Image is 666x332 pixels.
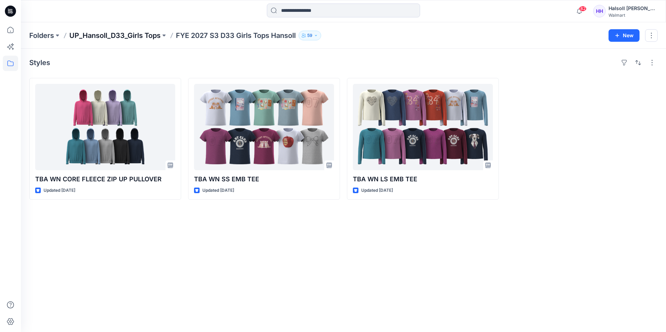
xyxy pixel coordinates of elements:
[194,84,334,170] a: TBA WN SS EMB TEE
[44,187,75,194] p: Updated [DATE]
[194,174,334,184] p: TBA WN SS EMB TEE
[609,4,657,13] div: Halsoll [PERSON_NAME] Girls Design Team
[69,31,161,40] a: UP_Hansoll_D33_Girls Tops
[361,187,393,194] p: Updated [DATE]
[299,31,321,40] button: 59
[609,13,657,18] div: Walmart
[353,84,493,170] a: TBA WN LS EMB TEE
[593,5,606,17] div: HH
[176,31,296,40] p: FYE 2027 S3 D33 Girls Tops Hansoll
[353,174,493,184] p: TBA WN LS EMB TEE
[609,29,640,42] button: New
[35,84,175,170] a: TBA WN CORE FLEECE ZIP UP PULLOVER
[579,6,587,11] span: 82
[29,58,50,67] h4: Styles
[29,31,54,40] a: Folders
[35,174,175,184] p: TBA WN CORE FLEECE ZIP UP PULLOVER
[307,32,312,39] p: 59
[202,187,234,194] p: Updated [DATE]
